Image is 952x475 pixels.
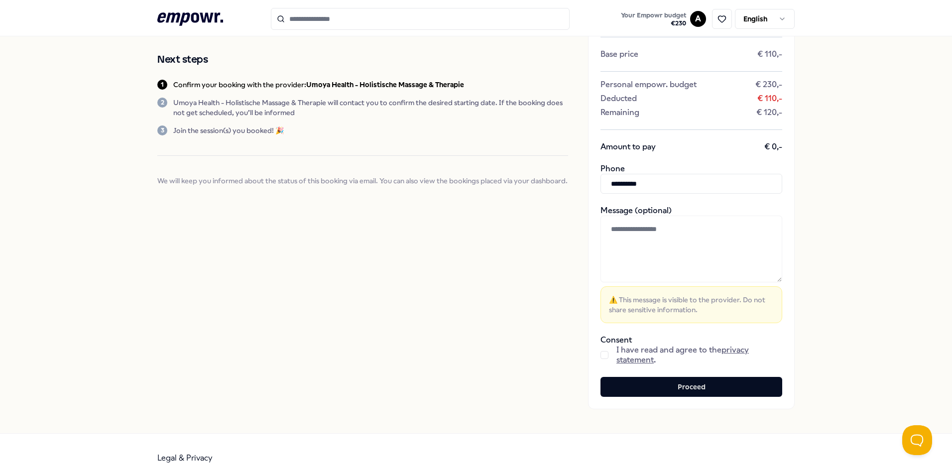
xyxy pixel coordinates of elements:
[157,176,568,186] span: We will keep you informed about the status of this booking via email. You can also view the booki...
[600,49,638,59] span: Base price
[173,80,464,90] p: Confirm your booking with the provider:
[600,80,697,90] span: Personal empowr. budget
[902,425,932,455] iframe: Help Scout Beacon - Open
[755,80,782,90] span: € 230,-
[600,164,782,194] div: Phone
[764,142,782,152] span: € 0,-
[157,80,167,90] div: 1
[621,11,686,19] span: Your Empowr budget
[157,125,167,135] div: 3
[617,8,690,29] a: Your Empowr budget€230
[690,11,706,27] button: A
[600,206,782,323] div: Message (optional)
[306,81,464,89] b: Umoya Health - Holistische Massage & Therapie
[600,94,637,104] span: Deducted
[616,345,749,364] a: privacy statement
[173,125,284,135] p: Join the session(s) you booked! 🎉
[619,9,688,29] button: Your Empowr budget€230
[157,52,568,68] h2: Next steps
[621,19,686,27] span: € 230
[600,108,639,118] span: Remaining
[756,108,782,118] span: € 120,-
[600,377,782,397] button: Proceed
[173,98,568,118] p: Umoya Health - Holistische Massage & Therapie will contact you to confirm the desired starting da...
[600,142,656,152] span: Amount to pay
[271,8,570,30] input: Search for products, categories or subcategories
[157,453,213,463] a: Legal & Privacy
[600,335,782,365] div: Consent
[609,295,774,315] span: ⚠️ This message is visible to the provider. Do not share sensitive information.
[757,49,782,59] span: € 110,-
[757,94,782,104] span: € 110,-
[616,345,782,365] span: I have read and agree to the .
[157,98,167,108] div: 2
